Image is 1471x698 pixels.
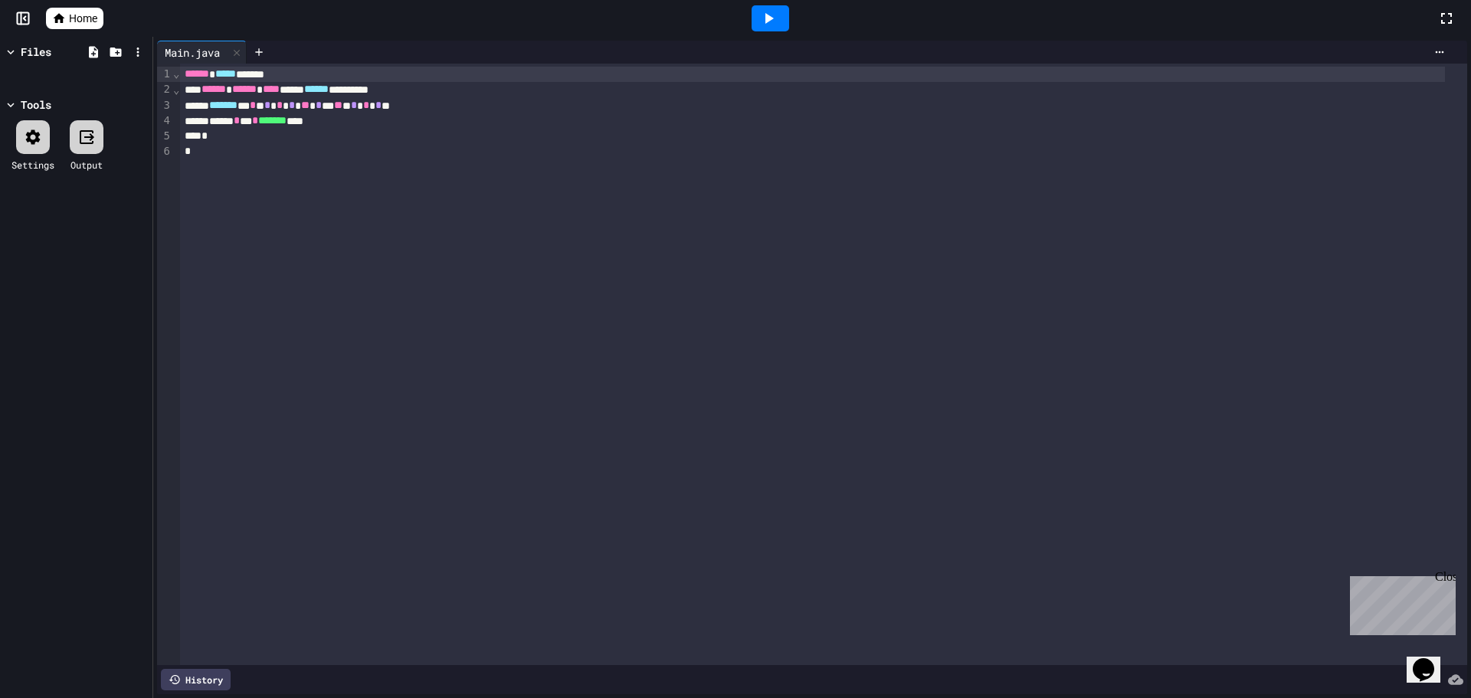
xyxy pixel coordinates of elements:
div: 2 [157,82,172,97]
div: 4 [157,113,172,129]
a: Home [46,8,103,29]
span: Fold line [172,67,180,80]
span: Fold line [172,84,180,96]
div: 6 [157,144,172,159]
div: Output [70,158,103,172]
div: Main.java [157,41,247,64]
div: Files [21,44,51,60]
div: History [161,669,231,690]
div: 3 [157,98,172,113]
iframe: chat widget [1407,637,1456,683]
div: Main.java [157,44,228,61]
span: Home [69,11,97,26]
div: Tools [21,97,51,113]
div: 1 [157,67,172,82]
div: 5 [157,129,172,144]
div: Settings [11,158,54,172]
iframe: chat widget [1344,570,1456,635]
div: Chat with us now!Close [6,6,106,97]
